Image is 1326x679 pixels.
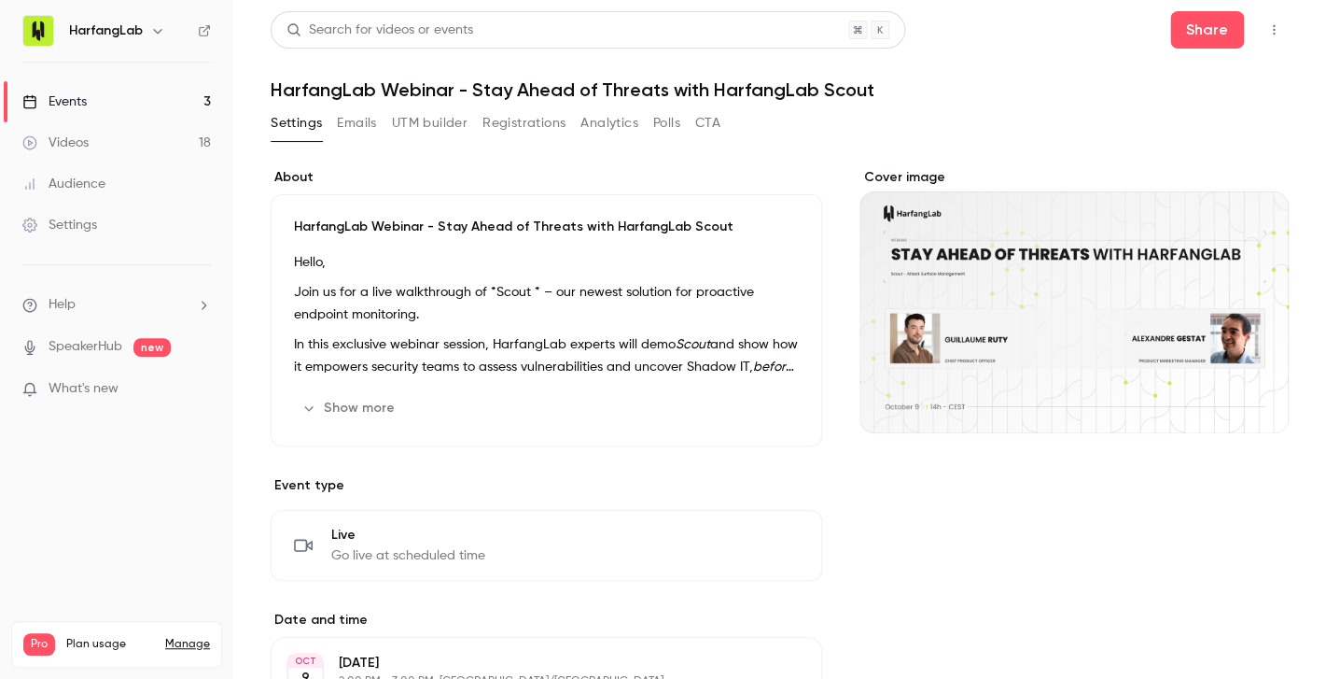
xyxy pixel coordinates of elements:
[339,654,723,672] p: [DATE]
[294,218,799,236] p: HarfangLab Webinar - Stay Ahead of Threats with HarfangLab Scout
[188,381,211,398] iframe: Noticeable Trigger
[294,393,406,423] button: Show more
[22,134,89,152] div: Videos
[1170,11,1244,49] button: Share
[580,108,638,138] button: Analytics
[66,637,154,652] span: Plan usage
[392,108,468,138] button: UTM builder
[23,16,53,46] img: HarfangLab
[271,611,822,629] label: Date and time
[331,546,485,565] span: Go live at scheduled time
[22,92,87,111] div: Events
[49,379,119,399] span: What's new
[22,216,97,234] div: Settings
[859,168,1289,187] label: Cover image
[482,108,565,138] button: Registrations
[695,108,720,138] button: CTA
[69,21,143,40] h6: HarfangLab
[23,633,55,656] span: Pro
[133,338,171,357] span: new
[22,175,105,193] div: Audience
[859,168,1289,433] section: Cover image
[286,21,473,40] div: Search for videos or events
[271,168,822,187] label: About
[288,655,322,668] div: OCT
[294,333,799,378] p: In this exclusive webinar session, HarfangLab experts will demo and show how it empowers security...
[337,108,376,138] button: Emails
[676,338,710,351] em: Scout
[271,78,1289,101] h1: HarfangLab Webinar - Stay Ahead of Threats with HarfangLab Scout
[165,637,210,652] a: Manage
[49,295,76,315] span: Help
[271,476,822,495] p: Event type
[22,295,211,315] li: help-dropdown-opener
[271,108,322,138] button: Settings
[294,281,799,326] p: Join us for a live walkthrough of *Scout * – our newest solution for proactive endpoint monitoring.
[294,251,799,274] p: Hello,
[331,526,485,545] span: Live
[49,337,122,357] a: SpeakerHub
[653,108,680,138] button: Polls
